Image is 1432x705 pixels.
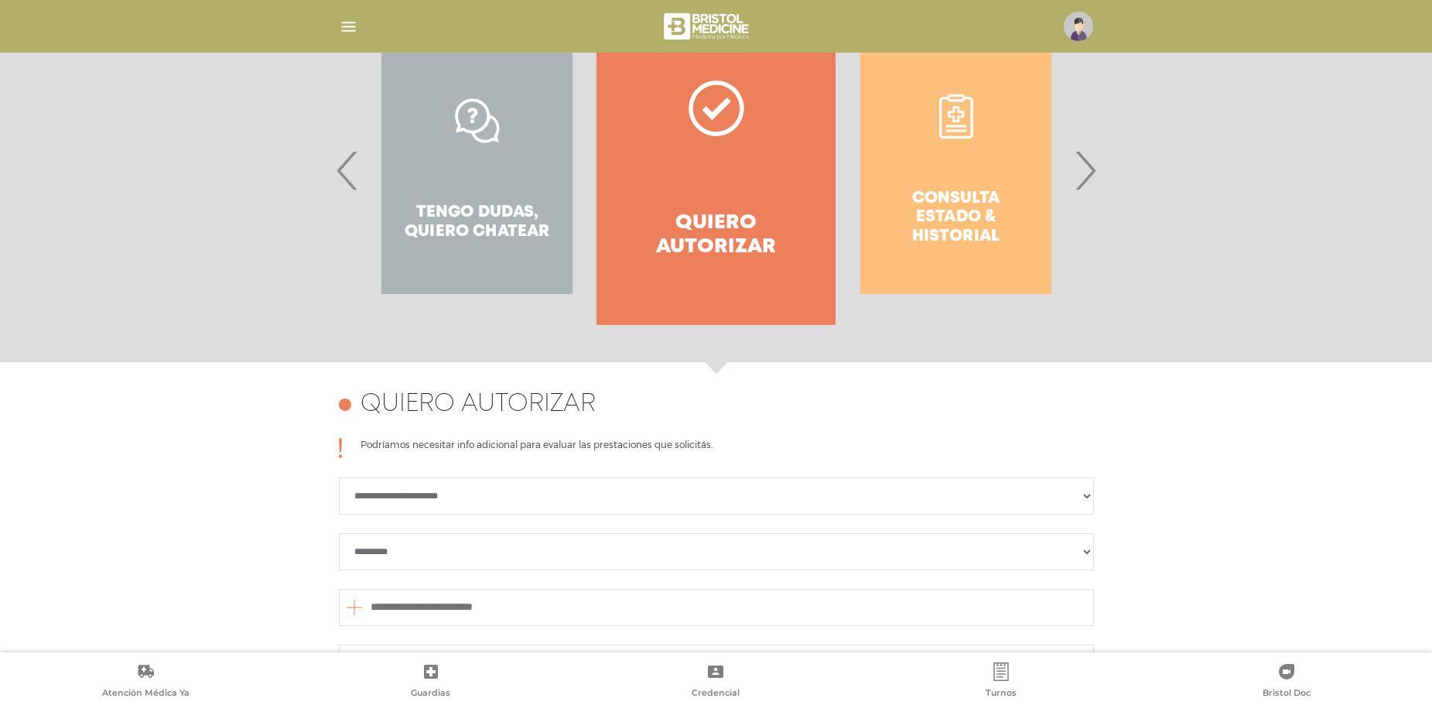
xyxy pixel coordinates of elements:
[661,8,754,45] img: bristol-medicine-blanco.png
[333,128,363,212] span: Previous
[3,662,289,702] a: Atención Médica Ya
[624,211,808,259] h4: Quiero autorizar
[361,390,596,419] h4: Quiero autorizar
[986,687,1017,701] span: Turnos
[1263,687,1311,701] span: Bristol Doc
[361,438,713,458] p: Podríamos necesitar info adicional para evaluar las prestaciones que solicitás.
[859,662,1144,702] a: Turnos
[1070,128,1100,212] span: Next
[411,687,450,701] span: Guardias
[339,17,358,36] img: Cober_menu-lines-white.svg
[1143,662,1429,702] a: Bristol Doc
[289,662,574,702] a: Guardias
[1064,12,1093,41] img: profile-placeholder.svg
[692,687,740,701] span: Credencial
[573,662,859,702] a: Credencial
[596,15,836,325] a: Quiero autorizar
[102,687,190,701] span: Atención Médica Ya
